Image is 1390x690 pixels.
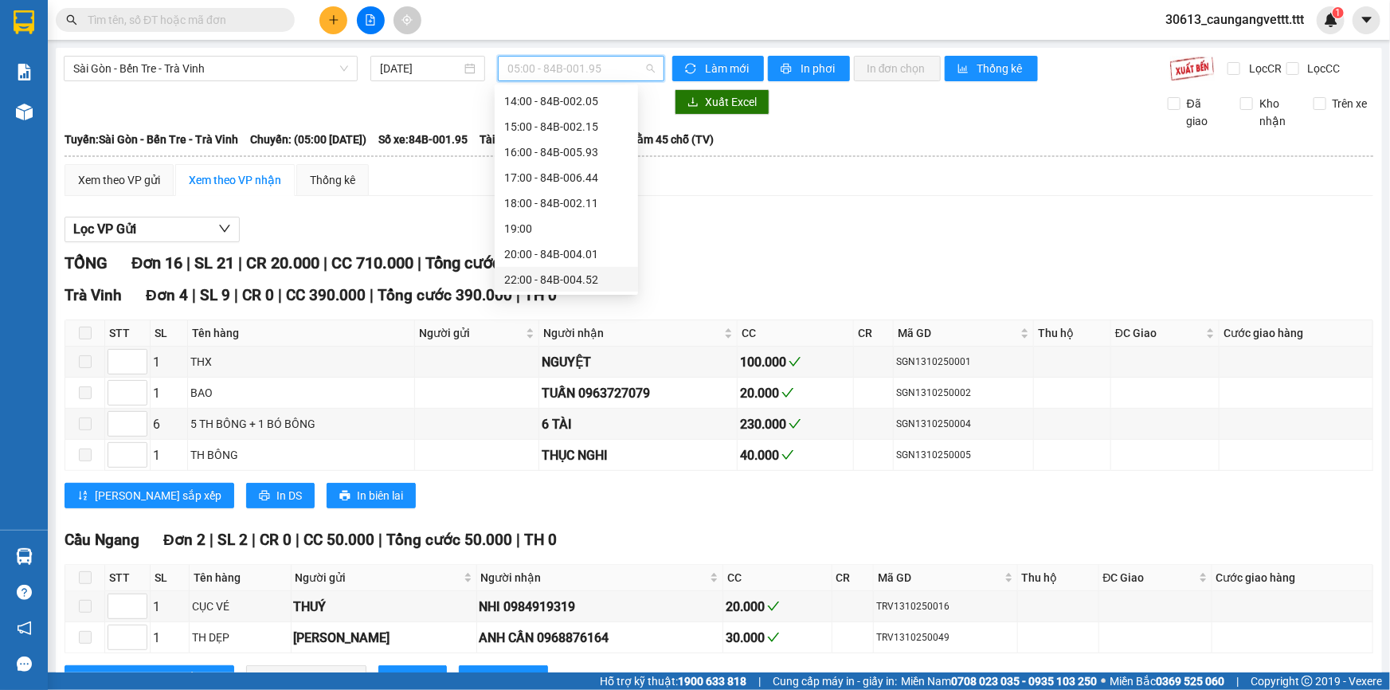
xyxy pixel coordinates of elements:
span: message [17,657,32,672]
img: solution-icon [16,64,33,80]
th: SL [151,565,190,591]
span: Xuất Excel [705,93,757,111]
th: Tên hàng [190,565,291,591]
span: | [234,286,238,304]
td: TRV1310250049 [874,622,1017,653]
span: aim [401,14,413,25]
span: sync [685,63,699,76]
span: | [370,286,374,304]
button: plus [319,6,347,34]
th: Cước giao hàng [1212,565,1373,591]
span: search [66,14,77,25]
span: sort-ascending [77,490,88,503]
img: warehouse-icon [16,548,33,565]
div: 230.000 [740,414,851,434]
div: 1 [153,352,185,372]
span: 05:00 - 84B-001.95 [507,57,655,80]
div: 17:00 - 84B-006.44 [504,169,628,186]
div: NGUYỆT [542,352,734,372]
div: ANH CẦN 0968876164 [480,628,721,648]
span: question-circle [17,585,32,600]
div: 1 [153,445,185,465]
span: ĐC Giao [1103,569,1196,586]
span: Cầu Ngang [65,531,139,549]
button: file-add [357,6,385,34]
div: SGN1310250002 [896,386,1031,401]
span: | [186,253,190,272]
span: In DS [276,487,302,504]
span: printer [391,672,402,685]
div: TH BÔNG [190,446,412,464]
span: Đơn 2 [163,531,206,549]
span: check [781,449,794,461]
span: printer [339,490,350,503]
th: STT [105,565,151,591]
span: ĐC Giao [1115,324,1203,342]
span: CC 50.000 [303,531,374,549]
span: check [781,386,794,399]
div: 1 [153,383,185,403]
span: CR 20.000 [246,253,319,272]
span: check [789,418,801,430]
span: caret-down [1360,13,1374,27]
span: SL 2 [217,531,248,549]
td: SGN1310250005 [894,440,1034,471]
span: Đơn 4 [146,286,188,304]
div: SGN1310250005 [896,448,1031,463]
span: Thống kê [977,60,1025,77]
div: TH DẸP [192,629,288,646]
span: Lọc CC [1302,60,1343,77]
div: CỤC VÉ [192,598,288,615]
button: printerIn phơi [768,56,850,81]
th: SL [151,320,188,347]
img: 9k= [1169,56,1215,81]
strong: 0369 525 060 [1156,675,1224,688]
span: [PERSON_NAME] sắp xếp [95,669,221,687]
div: THỤC NGHI [542,445,734,465]
div: 6 [153,414,185,434]
div: 100.000 [740,352,851,372]
span: CC 710.000 [331,253,413,272]
button: syncLàm mới [672,56,764,81]
div: Thống kê [310,171,355,189]
span: check [767,600,780,613]
input: Tìm tên, số ĐT hoặc mã đơn [88,11,276,29]
span: notification [17,621,32,636]
div: 22:00 - 84B-004.52 [504,271,628,288]
span: check [789,355,801,368]
div: 30.000 [726,628,829,648]
span: CR 0 [260,531,292,549]
span: Người nhận [543,324,721,342]
span: Người gửi [296,569,460,586]
span: Người nhận [481,569,707,586]
td: SGN1310250001 [894,347,1034,378]
span: CC 390.000 [286,286,366,304]
span: CR 0 [242,286,274,304]
span: Hỗ trợ kỹ thuật: [600,672,746,690]
span: Tổng cước 50.000 [386,531,512,549]
span: | [758,672,761,690]
div: 18:00 - 84B-002.11 [504,194,628,212]
th: Cước giao hàng [1220,320,1373,347]
span: In phơi [801,60,837,77]
div: NHI 0984919319 [480,597,721,617]
span: | [238,253,242,272]
th: CC [738,320,854,347]
span: Chuyến: (05:00 [DATE]) [250,131,366,148]
sup: 1 [1333,7,1344,18]
span: Tổng cước 390.000 [378,286,512,304]
span: Cung cấp máy in - giấy in: [773,672,897,690]
strong: 0708 023 035 - 0935 103 250 [951,675,1097,688]
span: Kho nhận [1253,95,1301,130]
span: Tổng cước 730.000 [425,253,562,272]
div: 1 [153,597,186,617]
button: downloadXuất Excel [675,89,769,115]
input: 13/10/2025 [380,60,461,77]
div: BAO [190,384,412,402]
span: bar-chart [957,63,971,76]
img: icon-new-feature [1324,13,1338,27]
span: Trên xe [1326,95,1374,112]
div: TRV1310250016 [876,599,1014,614]
div: 19:00 [504,220,628,237]
span: [PERSON_NAME] sắp xếp [95,487,221,504]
